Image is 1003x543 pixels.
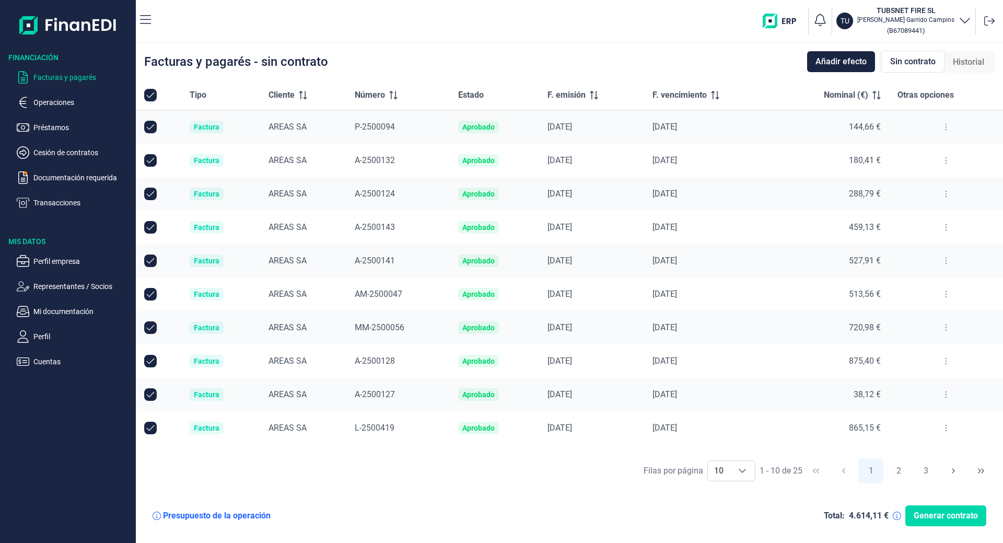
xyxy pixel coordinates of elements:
[547,256,636,266] div: [DATE]
[841,16,849,26] p: TU
[269,256,307,265] span: AREAS SA
[269,222,307,232] span: AREAS SA
[824,89,868,101] span: Nominal (€)
[269,423,307,433] span: AREAS SA
[194,324,219,332] div: Factura
[355,423,394,433] span: L-2500419
[144,355,157,367] div: Row Unselected null
[269,122,307,132] span: AREAS SA
[355,222,395,232] span: A-2500143
[17,197,132,209] button: Transacciones
[849,511,889,521] div: 4.614,11 €
[17,146,132,159] button: Cesión de contratos
[269,89,295,101] span: Cliente
[462,357,495,365] div: Aprobado
[355,189,395,199] span: A-2500124
[355,122,395,132] span: P-2500094
[652,289,766,299] div: [DATE]
[849,155,881,165] span: 180,41 €
[19,8,117,42] img: Logo de aplicación
[815,55,867,68] span: Añadir efecto
[144,154,157,167] div: Row Unselected null
[462,424,495,432] div: Aprobado
[194,257,219,265] div: Factura
[547,289,636,299] div: [DATE]
[849,189,881,199] span: 288,79 €
[652,322,766,333] div: [DATE]
[144,221,157,234] div: Row Unselected null
[547,155,636,166] div: [DATE]
[458,89,484,101] span: Estado
[17,255,132,268] button: Perfil empresa
[890,55,936,68] span: Sin contrato
[163,511,271,521] div: Presupuesto de la operación
[269,189,307,199] span: AREAS SA
[969,458,994,483] button: Last Page
[849,356,881,366] span: 875,40 €
[33,330,132,343] p: Perfil
[269,389,307,399] span: AREAS SA
[194,424,219,432] div: Factura
[33,171,132,184] p: Documentación requerida
[652,89,707,101] span: F. vencimiento
[547,122,636,132] div: [DATE]
[355,89,385,101] span: Número
[849,222,881,232] span: 459,13 €
[33,96,132,109] p: Operaciones
[144,422,157,434] div: Row Unselected null
[858,458,883,483] button: Page 1
[854,389,881,399] span: 38,12 €
[355,256,395,265] span: A-2500141
[807,51,875,72] button: Añadir efecto
[355,356,395,366] span: A-2500128
[849,423,881,433] span: 865,15 €
[763,14,804,28] img: erp
[462,290,495,298] div: Aprobado
[33,121,132,134] p: Préstamos
[17,305,132,318] button: Mi documentación
[194,290,219,298] div: Factura
[194,223,219,232] div: Factura
[953,56,984,68] span: Historial
[914,458,939,483] button: Page 3
[33,197,132,209] p: Transacciones
[355,289,402,299] span: AM-2500047
[355,155,395,165] span: A-2500132
[269,155,307,165] span: AREAS SA
[644,465,703,477] div: Filas por página
[652,155,766,166] div: [DATE]
[652,423,766,433] div: [DATE]
[33,255,132,268] p: Perfil empresa
[17,330,132,343] button: Perfil
[652,256,766,266] div: [DATE]
[144,121,157,133] div: Row Unselected null
[33,71,132,84] p: Facturas y pagarés
[144,55,328,68] div: Facturas y pagarés - sin contrato
[33,146,132,159] p: Cesión de contratos
[355,389,395,399] span: A-2500127
[547,389,636,400] div: [DATE]
[547,89,586,101] span: F. emisión
[462,324,495,332] div: Aprobado
[144,388,157,401] div: Row Unselected null
[355,322,404,332] span: MM-2500056
[17,71,132,84] button: Facturas y pagarés
[547,423,636,433] div: [DATE]
[652,356,766,366] div: [DATE]
[760,467,802,475] span: 1 - 10 de 25
[190,89,206,101] span: Tipo
[547,189,636,199] div: [DATE]
[849,289,881,299] span: 513,56 €
[831,458,856,483] button: Previous Page
[857,5,954,16] h3: TUBSNET FIRE SL
[849,256,881,265] span: 527,91 €
[33,280,132,293] p: Representantes / Socios
[547,356,636,366] div: [DATE]
[144,255,157,267] div: Row Unselected null
[941,458,966,483] button: Next Page
[269,356,307,366] span: AREAS SA
[803,458,829,483] button: First Page
[652,122,766,132] div: [DATE]
[849,322,881,332] span: 720,98 €
[547,222,636,233] div: [DATE]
